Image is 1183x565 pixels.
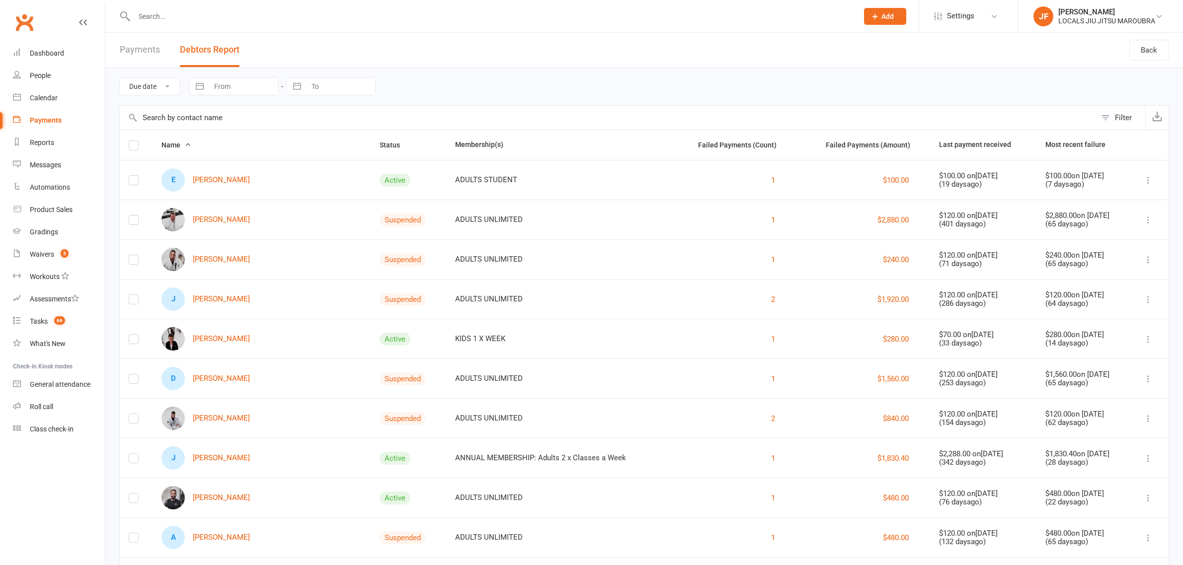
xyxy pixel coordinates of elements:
div: ( 65 days ago) [1045,538,1124,546]
button: $100.00 [883,174,909,186]
div: ADULTS UNLIMITED [455,215,660,224]
div: $120.00 on [DATE] [939,490,1027,498]
button: Filter [1096,106,1145,130]
div: ( 65 days ago) [1045,260,1124,268]
a: Dashboard [13,42,105,65]
div: ( 7 days ago) [1045,180,1124,189]
div: General attendance [30,380,90,388]
div: Active [380,333,410,346]
div: ( 132 days ago) [939,538,1027,546]
a: People [13,65,105,87]
a: What's New [13,333,105,355]
div: ADULTS UNLIMITED [455,295,660,303]
div: A [161,526,185,549]
div: ADULTS UNLIMITED [455,494,660,502]
a: J[PERSON_NAME] [161,287,250,311]
div: $1,830.40 on [DATE] [1045,450,1124,458]
div: Active [380,492,410,504]
button: Failed Payments (Count) [698,139,788,151]
div: What's New [30,340,66,348]
a: Payments [13,109,105,132]
div: ( 65 days ago) [1045,220,1124,228]
div: Calendar [30,94,58,102]
input: Search... [131,9,851,23]
a: Clubworx [12,10,37,35]
a: Roll call [13,396,105,418]
div: Payments [30,116,62,124]
div: E [161,168,185,192]
div: $100.00 on [DATE] [1045,172,1124,180]
a: [PERSON_NAME] [161,248,250,271]
a: J[PERSON_NAME] [161,446,250,470]
button: 2 [771,293,775,305]
div: ( 64 days ago) [1045,299,1124,308]
div: J [161,287,185,311]
button: Add [864,8,906,25]
div: ( 286 days ago) [939,299,1027,308]
input: To [306,78,375,95]
div: Suspended [380,293,426,306]
span: Settings [947,5,974,27]
a: Reports [13,132,105,154]
div: ( 19 days ago) [939,180,1027,189]
a: Class kiosk mode [13,418,105,440]
div: Active [380,452,410,465]
div: $2,880.00 on [DATE] [1045,212,1124,220]
div: ( 14 days ago) [1045,339,1124,348]
span: Failed Payments (Amount) [826,141,921,149]
a: Tasks 66 [13,310,105,333]
div: Suspended [380,412,426,425]
a: Product Sales [13,199,105,221]
div: J [161,446,185,470]
div: Roll call [30,403,53,411]
button: $480.00 [883,532,909,544]
button: Debtors Report [180,33,239,67]
div: Messages [30,161,61,169]
div: ( 342 days ago) [939,458,1027,467]
div: $240.00 on [DATE] [1045,251,1124,260]
button: $1,920.00 [877,293,909,305]
div: ( 22 days ago) [1045,498,1124,506]
a: Automations [13,176,105,199]
div: [PERSON_NAME] [1058,7,1155,16]
div: $120.00 on [DATE] [939,410,1027,419]
div: $480.00 on [DATE] [1045,529,1124,538]
button: 1 [771,452,775,464]
button: $1,830.40 [877,452,909,464]
th: Most recent failure [1036,130,1133,160]
a: [PERSON_NAME] [161,327,250,351]
div: Assessments [30,295,79,303]
div: Suspended [380,372,426,385]
div: D [161,367,185,390]
a: D[PERSON_NAME] [161,367,250,390]
div: $100.00 on [DATE] [939,172,1027,180]
div: ADULTS UNLIMITED [455,374,660,383]
div: People [30,71,51,79]
div: ( 65 days ago) [1045,379,1124,387]
div: ADULTS STUDENT [455,176,660,184]
div: Dashboard [30,49,64,57]
button: $480.00 [883,492,909,504]
a: A[PERSON_NAME] [161,526,250,549]
th: Last payment received [930,130,1036,160]
div: JF [1033,6,1053,26]
div: Filter [1115,112,1132,124]
span: Failed Payments (Count) [698,141,788,149]
div: Class check-in [30,425,74,433]
div: $120.00 on [DATE] [1045,291,1124,299]
div: ( 28 days ago) [1045,458,1124,467]
div: Suspended [380,213,426,226]
button: 1 [771,373,775,385]
button: $2,880.00 [877,214,909,226]
div: $70.00 on [DATE] [939,331,1027,339]
div: Product Sales [30,206,73,213]
div: $120.00 on [DATE] [939,251,1027,260]
a: [PERSON_NAME] [161,486,250,509]
div: $120.00 on [DATE] [939,370,1027,379]
div: Gradings [30,228,58,236]
button: 1 [771,333,775,345]
div: $1,560.00 on [DATE] [1045,370,1124,379]
a: [PERSON_NAME] [161,407,250,430]
a: General attendance kiosk mode [13,373,105,396]
div: ( 62 days ago) [1045,419,1124,427]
